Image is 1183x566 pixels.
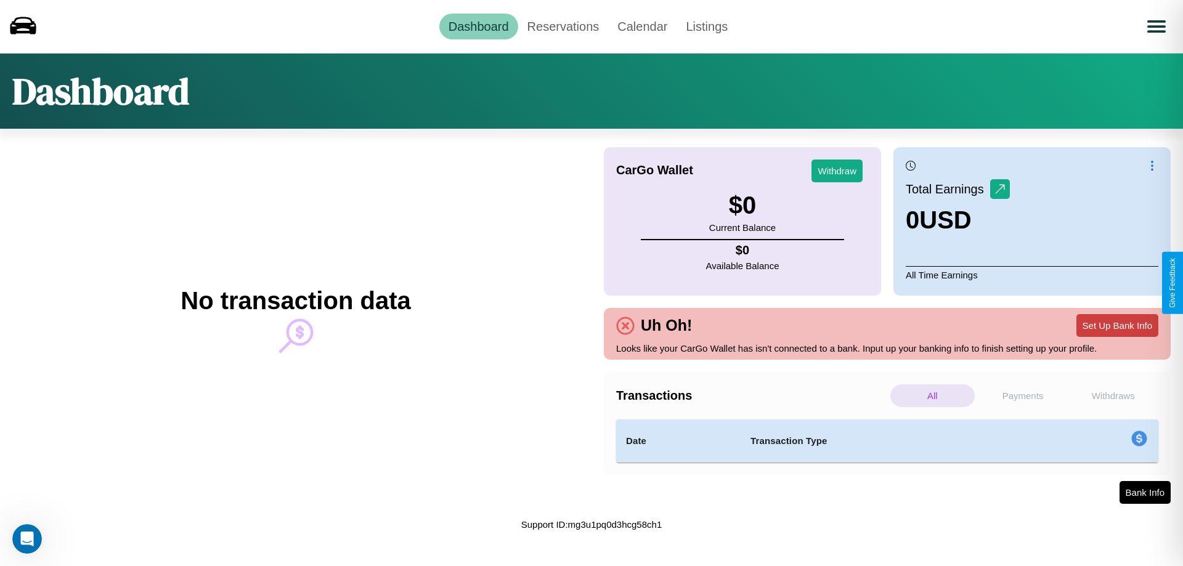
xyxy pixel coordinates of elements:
[616,389,887,403] h4: Transactions
[906,206,1010,234] h3: 0 USD
[616,419,1158,463] table: simple table
[181,287,410,315] h2: No transaction data
[1139,9,1174,44] button: Open menu
[709,192,776,219] h3: $ 0
[616,340,1158,357] p: Looks like your CarGo Wallet has isn't connected to a bank. Input up your banking info to finish ...
[906,178,990,200] p: Total Earnings
[709,219,776,236] p: Current Balance
[811,160,863,182] button: Withdraw
[1071,384,1155,407] p: Withdraws
[706,257,779,274] p: Available Balance
[12,66,189,116] h1: Dashboard
[1076,314,1158,337] button: Set Up Bank Info
[521,516,662,533] p: Support ID: mg3u1pq0d3hcg58ch1
[608,14,677,39] a: Calendar
[706,243,779,257] h4: $ 0
[626,434,731,448] h4: Date
[677,14,737,39] a: Listings
[439,14,518,39] a: Dashboard
[1168,258,1177,308] div: Give Feedback
[981,384,1065,407] p: Payments
[1120,481,1171,504] button: Bank Info
[750,434,1030,448] h4: Transaction Type
[518,14,609,39] a: Reservations
[635,317,698,334] h4: Uh Oh!
[890,384,975,407] p: All
[906,266,1158,283] p: All Time Earnings
[12,524,42,554] iframe: Intercom live chat
[616,163,693,177] h4: CarGo Wallet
